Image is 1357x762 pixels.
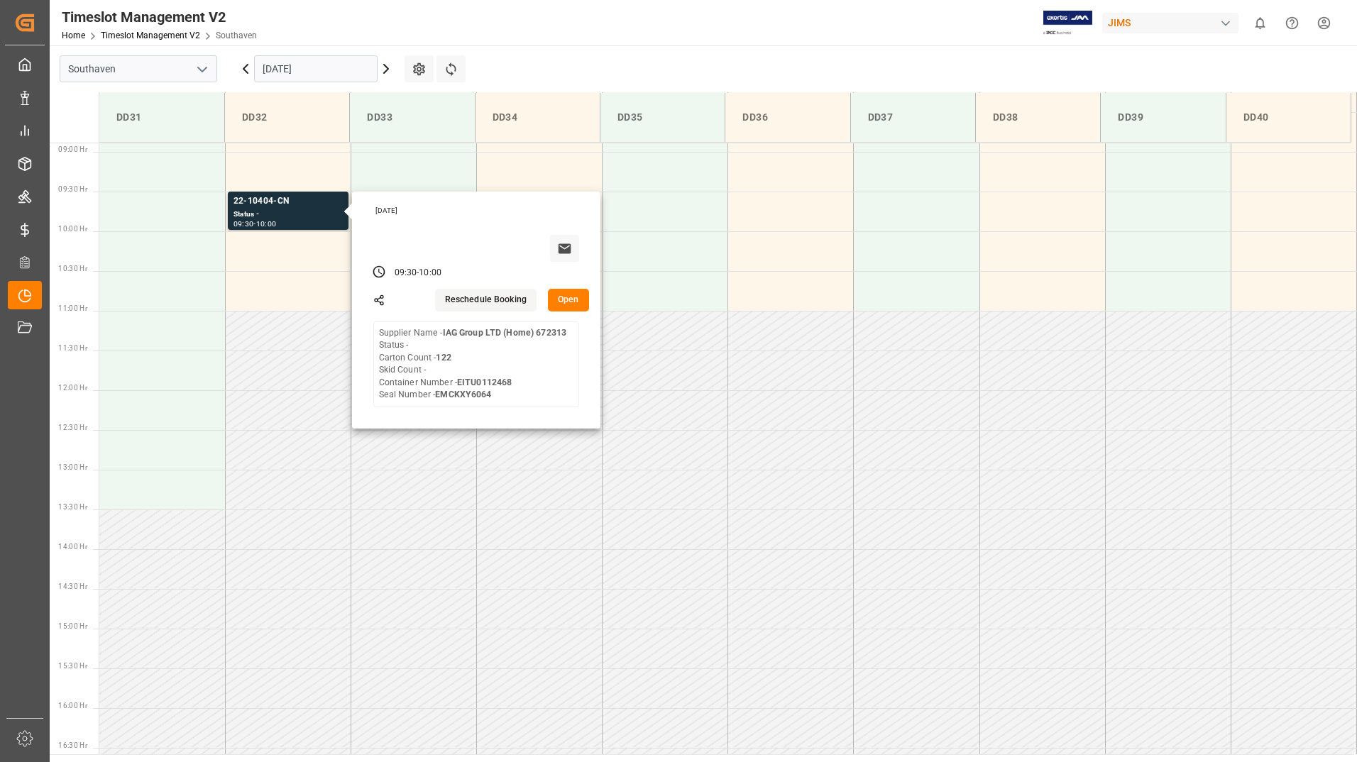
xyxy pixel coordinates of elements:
span: 11:00 Hr [58,304,87,312]
div: 22-10404-CN [234,194,343,209]
span: 12:00 Hr [58,384,87,392]
input: DD.MM.YYYY [254,55,378,82]
img: Exertis%20JAM%20-%20Email%20Logo.jpg_1722504956.jpg [1043,11,1092,35]
button: JIMS [1102,9,1244,36]
b: EMCKXY6064 [435,390,491,399]
span: 11:30 Hr [58,344,87,352]
div: DD39 [1112,104,1214,131]
div: DD38 [987,104,1089,131]
div: DD31 [111,104,213,131]
span: 10:00 Hr [58,225,87,233]
b: 122 [436,353,451,363]
button: show 0 new notifications [1244,7,1276,39]
div: 09:30 [395,267,417,280]
span: 16:30 Hr [58,741,87,749]
span: 10:30 Hr [58,265,87,272]
div: 10:00 [419,267,441,280]
div: 10:00 [256,221,277,227]
b: IAG Group LTD (Home) 672313 [443,328,567,338]
button: Help Center [1276,7,1308,39]
div: 09:30 [234,221,254,227]
input: Type to search/select [60,55,217,82]
div: JIMS [1102,13,1238,33]
span: 12:30 Hr [58,424,87,431]
span: 09:30 Hr [58,185,87,193]
div: DD33 [361,104,463,131]
div: Timeslot Management V2 [62,6,257,28]
span: 13:30 Hr [58,503,87,511]
div: DD36 [737,104,838,131]
button: Open [548,289,589,311]
span: 14:30 Hr [58,582,87,590]
div: - [417,267,419,280]
div: Status - [234,209,343,221]
div: DD40 [1238,104,1339,131]
span: 16:00 Hr [58,702,87,709]
div: DD34 [487,104,588,131]
span: 13:00 Hr [58,463,87,471]
div: - [253,221,256,227]
span: 14:00 Hr [58,543,87,551]
b: EITU0112468 [457,377,512,387]
span: 15:30 Hr [58,662,87,670]
a: Timeslot Management V2 [101,31,200,40]
button: open menu [191,58,212,80]
a: Home [62,31,85,40]
span: 09:00 Hr [58,145,87,153]
div: Supplier Name - Status - Carton Count - Skid Count - Container Number - Seal Number - [379,327,567,402]
span: 15:00 Hr [58,622,87,630]
div: DD35 [612,104,713,131]
button: Reschedule Booking [435,289,537,311]
div: DD32 [236,104,338,131]
div: DD37 [862,104,964,131]
div: [DATE] [370,206,585,216]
